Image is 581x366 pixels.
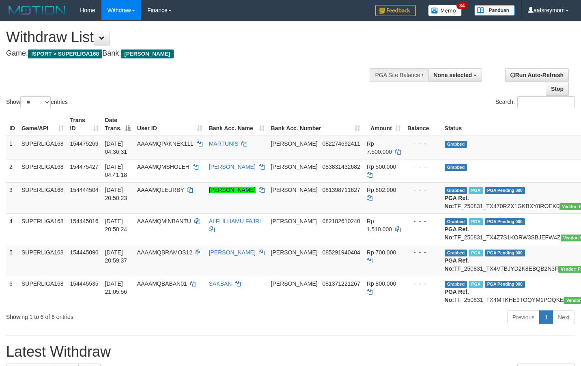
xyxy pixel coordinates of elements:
input: Search: [517,96,575,108]
th: Trans ID: activate to sort column ascending [67,113,102,136]
div: PGA Site Balance / [370,68,428,82]
a: MARTUNIS [209,140,239,147]
a: [PERSON_NAME] [209,187,256,193]
span: 154445535 [70,280,99,287]
h4: Game: Bank: [6,50,379,58]
img: Feedback.jpg [375,5,416,16]
a: [PERSON_NAME] [209,164,256,170]
td: 6 [6,276,18,307]
span: PGA Pending [485,250,525,256]
th: Date Trans.: activate to sort column descending [102,113,134,136]
span: [PERSON_NAME] [121,50,173,58]
th: Bank Acc. Name: activate to sort column ascending [206,113,268,136]
span: Marked by aafounsreynich [469,187,483,194]
span: AAAAMQMINBANTU [137,218,191,224]
span: Grabbed [445,187,467,194]
span: PGA Pending [485,218,525,225]
div: - - - [407,163,438,171]
span: [PERSON_NAME] [271,140,318,147]
span: ISPORT > SUPERLIGA168 [28,50,102,58]
b: PGA Ref. No: [445,195,469,209]
span: [DATE] 04:41:18 [105,164,127,178]
img: MOTION_logo.png [6,4,68,16]
span: Marked by aafheankoy [469,250,483,256]
div: - - - [407,186,438,194]
span: Rp 7.500.000 [367,140,392,155]
span: Copy 085291940404 to clipboard [322,249,360,256]
span: Grabbed [445,281,467,288]
span: [DATE] 21:05:56 [105,280,127,295]
th: Bank Acc. Number: activate to sort column ascending [268,113,364,136]
label: Show entries [6,96,68,108]
td: SUPERLIGA168 [18,213,67,245]
a: ALFI ILHAMU FAJRI [209,218,261,224]
span: PGA Pending [485,187,525,194]
span: Grabbed [445,250,467,256]
td: SUPERLIGA168 [18,136,67,159]
a: 1 [539,310,553,324]
img: panduan.png [474,5,515,16]
th: Balance [404,113,441,136]
span: PGA Pending [485,281,525,288]
span: Marked by aafheankoy [469,218,483,225]
span: None selected [434,72,472,78]
span: Grabbed [445,141,467,148]
a: [PERSON_NAME] [209,249,256,256]
b: PGA Ref. No: [445,226,469,241]
td: SUPERLIGA168 [18,276,67,307]
td: 4 [6,213,18,245]
span: Copy 082274692411 to clipboard [322,140,360,147]
td: SUPERLIGA168 [18,245,67,276]
span: Grabbed [445,218,467,225]
div: - - - [407,248,438,256]
span: [PERSON_NAME] [271,218,318,224]
b: PGA Ref. No: [445,288,469,303]
div: Showing 1 to 6 of 6 entries [6,310,236,321]
th: Game/API: activate to sort column ascending [18,113,67,136]
td: 5 [6,245,18,276]
label: Search: [495,96,575,108]
img: Button%20Memo.svg [428,5,462,16]
span: AAAAMQLEURBY [137,187,184,193]
span: [PERSON_NAME] [271,249,318,256]
span: [DATE] 20:50:23 [105,187,127,201]
div: - - - [407,280,438,288]
span: [PERSON_NAME] [271,280,318,287]
span: AAAAMQBABAN01 [137,280,187,287]
a: Next [553,310,575,324]
td: 1 [6,136,18,159]
span: [DATE] 20:58:24 [105,218,127,233]
select: Showentries [20,96,51,108]
th: Amount: activate to sort column ascending [364,113,404,136]
span: 154475269 [70,140,99,147]
div: - - - [407,217,438,225]
span: Copy 081371221267 to clipboard [322,280,360,287]
h1: Latest Withdraw [6,344,575,360]
a: Stop [546,82,569,96]
span: 154444504 [70,187,99,193]
span: Copy 081398711627 to clipboard [322,187,360,193]
span: Copy 083831432682 to clipboard [322,164,360,170]
span: Rp 700.000 [367,249,396,256]
th: ID [6,113,18,136]
a: SAKBAN [209,280,232,287]
span: AAAAMQMSHOLEH [137,164,189,170]
span: [PERSON_NAME] [271,164,318,170]
span: Marked by aafheankoy [469,281,483,288]
div: - - - [407,140,438,148]
td: 3 [6,182,18,213]
td: SUPERLIGA168 [18,182,67,213]
span: Rp 500.000 [367,164,396,170]
a: Run Auto-Refresh [505,68,569,82]
span: Rp 1.510.000 [367,218,392,233]
span: 154445096 [70,249,99,256]
span: Grabbed [445,164,467,171]
h1: Withdraw List [6,29,379,45]
span: [PERSON_NAME] [271,187,318,193]
span: [DATE] 04:36:31 [105,140,127,155]
td: 2 [6,159,18,182]
button: None selected [428,68,482,82]
span: AAAAMQPAKNEK111 [137,140,194,147]
span: [DATE] 20:59:37 [105,249,127,264]
span: Rp 800.000 [367,280,396,287]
